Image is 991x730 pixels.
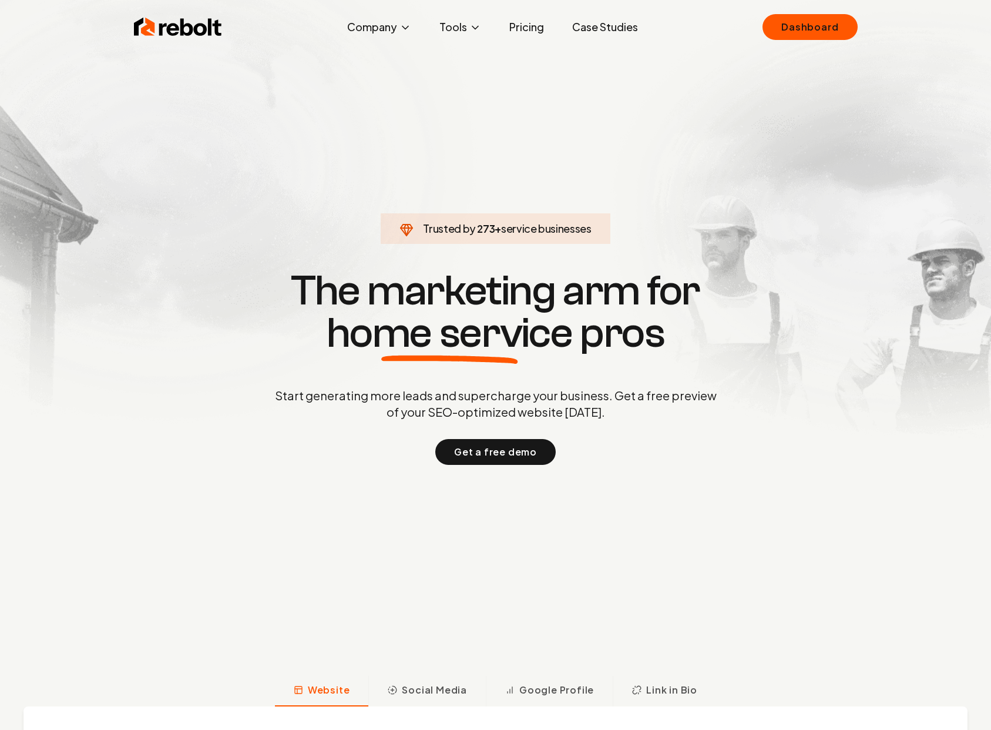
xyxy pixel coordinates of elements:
button: Company [338,15,421,39]
span: + [495,222,501,235]
button: Google Profile [486,676,613,706]
p: Start generating more leads and supercharge your business. Get a free preview of your SEO-optimiz... [273,387,719,420]
a: Case Studies [563,15,647,39]
span: Website [308,683,350,697]
h1: The marketing arm for pros [214,270,778,354]
a: Dashboard [762,14,857,40]
span: service businesses [501,222,592,235]
button: Website [275,676,369,706]
button: Tools [430,15,491,39]
span: Link in Bio [646,683,697,697]
img: Rebolt Logo [134,15,222,39]
span: Social Media [402,683,467,697]
span: Trusted by [423,222,475,235]
span: 273 [477,220,495,237]
button: Link in Bio [613,676,716,706]
span: home service [327,312,573,354]
span: Google Profile [519,683,594,697]
button: Get a free demo [435,439,556,465]
a: Pricing [500,15,553,39]
button: Social Media [368,676,486,706]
